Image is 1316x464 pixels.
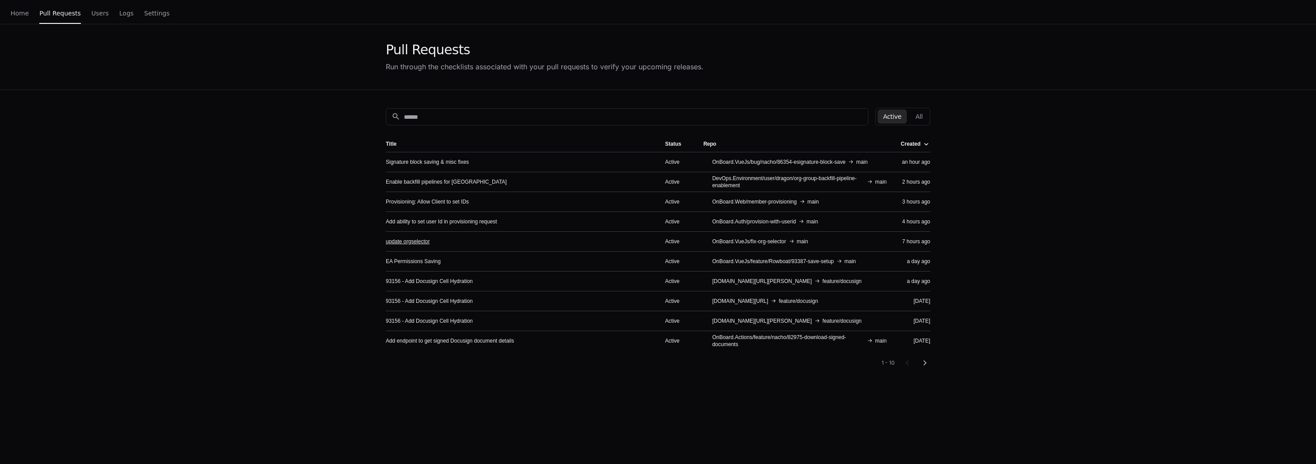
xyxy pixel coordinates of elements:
[386,218,497,225] a: Add ability to set user Id in provisioning request
[386,198,469,205] a: Provisioning: Allow Client to set IDs
[712,238,786,245] span: OnBoard.VueJs/fix-org-selector
[875,337,886,344] span: main
[844,258,856,265] span: main
[386,178,507,185] a: Enable backfill pipelines for [GEOGRAPHIC_DATA]
[11,4,29,24] a: Home
[144,4,169,24] a: Settings
[901,140,920,147] div: Created
[386,140,396,147] div: Title
[901,337,930,344] div: [DATE]
[386,158,469,166] a: Signature block saving & misc fixes
[665,140,681,147] div: Status
[696,136,894,152] th: Repo
[665,298,689,305] div: Active
[91,4,109,24] a: Users
[11,11,29,16] span: Home
[386,337,514,344] a: Add endpoint to get signed Docusign document details
[920,358,930,368] mat-icon: chevron_right
[392,112,400,121] mat-icon: search
[779,298,818,305] span: feature/docusign
[856,158,867,166] span: main
[712,218,796,225] span: OnBoard.Auth/provision-with-userid
[712,158,846,166] span: OnBoard.VueJs/bug/nacho/86354-esignature-block-save
[712,175,865,189] span: DevOps.Environment/user/dragon/org-group-backfill-pipeline-enablement
[386,42,704,58] div: Pull Requests
[386,317,473,324] a: 93156 - Add Docusign Cell Hydration
[901,158,930,166] div: an hour ago
[91,11,109,16] span: Users
[665,158,689,166] div: Active
[712,198,797,205] span: OnBoard.Web/member-provisioning
[901,238,930,245] div: 7 hours ago
[875,178,886,185] span: main
[822,278,862,285] span: feature/docusign
[665,278,689,285] div: Active
[386,278,473,285] a: 93156 - Add Docusign Cell Hydration
[910,109,928,124] button: All
[665,198,689,205] div: Active
[901,218,930,225] div: 4 hours ago
[882,359,895,366] div: 1 - 10
[712,298,768,305] span: [DOMAIN_NAME][URL]
[665,258,689,265] div: Active
[901,317,930,324] div: [DATE]
[807,198,819,205] span: main
[712,258,834,265] span: OnBoard.VueJs/feature/Rowboat/93387-save-setup
[878,109,906,124] button: Active
[901,258,930,265] div: a day ago
[797,238,808,245] span: main
[712,334,865,348] span: OnBoard.Actions/feature/nacho/82975-download-signed-documents
[901,178,930,185] div: 2 hours ago
[822,317,862,324] span: feature/docusign
[144,11,169,16] span: Settings
[386,140,651,147] div: Title
[665,337,689,344] div: Active
[665,238,689,245] div: Active
[386,298,473,305] a: 93156 - Add Docusign Cell Hydration
[386,61,704,72] div: Run through the checklists associated with your pull requests to verify your upcoming releases.
[901,198,930,205] div: 3 hours ago
[901,278,930,285] div: a day ago
[806,218,818,225] span: main
[39,4,80,24] a: Pull Requests
[665,218,689,225] div: Active
[665,178,689,185] div: Active
[665,140,689,147] div: Status
[119,11,133,16] span: Logs
[386,238,430,245] a: update orgselector
[901,140,928,147] div: Created
[119,4,133,24] a: Logs
[712,317,812,324] span: [DOMAIN_NAME][URL][PERSON_NAME]
[665,317,689,324] div: Active
[39,11,80,16] span: Pull Requests
[712,278,812,285] span: [DOMAIN_NAME][URL][PERSON_NAME]
[901,298,930,305] div: [DATE]
[386,258,441,265] a: EA Permissions Saving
